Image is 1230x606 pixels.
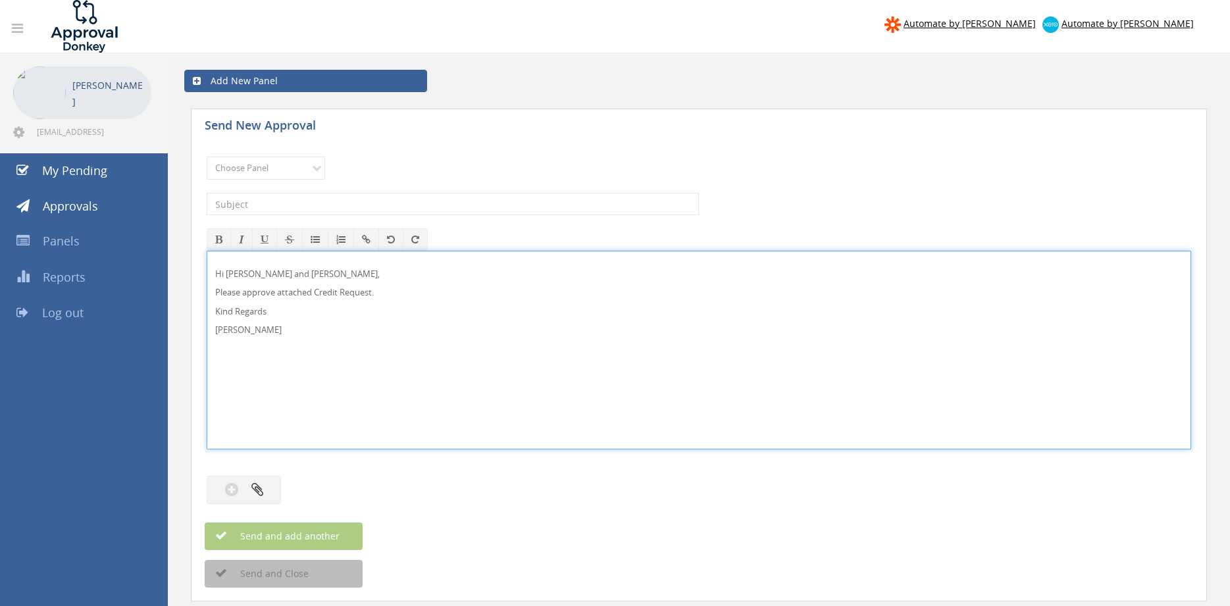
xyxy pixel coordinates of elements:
p: Hi [PERSON_NAME] and [PERSON_NAME], [215,268,1183,280]
span: Send and add another [212,530,340,542]
span: Automate by [PERSON_NAME] [1062,17,1194,30]
input: Subject [207,193,699,215]
button: Unordered List [302,228,328,251]
button: Underline [252,228,277,251]
span: My Pending [42,163,107,178]
p: Please approve attached Credit Request. [215,286,1183,299]
a: Add New Panel [184,70,427,92]
span: Automate by [PERSON_NAME] [904,17,1036,30]
span: Log out [42,305,84,320]
p: [PERSON_NAME] [72,77,145,110]
button: Insert / edit link [353,228,379,251]
button: Undo [378,228,403,251]
button: Send and Close [205,560,363,588]
span: Panels [43,233,80,249]
button: Send and add another [205,522,363,550]
img: xero-logo.png [1042,16,1059,33]
button: Italic [230,228,253,251]
button: Ordered List [328,228,354,251]
p: Kind Regards [215,305,1183,318]
img: zapier-logomark.png [884,16,901,33]
p: [PERSON_NAME] [215,324,1183,336]
button: Strikethrough [276,228,303,251]
span: Reports [43,269,86,285]
h5: Send New Approval [205,119,435,136]
button: Redo [403,228,428,251]
button: Bold [207,228,231,251]
span: [EMAIL_ADDRESS][DOMAIN_NAME] [37,126,149,137]
span: Approvals [43,198,98,214]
